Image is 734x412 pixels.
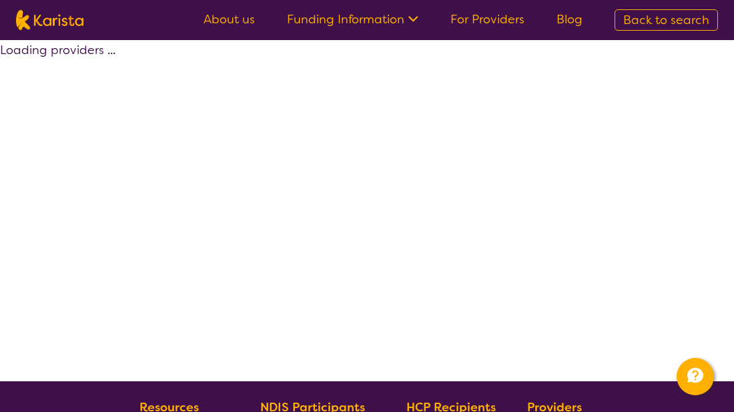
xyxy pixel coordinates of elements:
a: Blog [557,11,583,27]
a: Funding Information [287,11,418,27]
a: For Providers [450,11,524,27]
button: Channel Menu [677,358,714,395]
span: Back to search [623,12,709,28]
a: About us [204,11,255,27]
a: Back to search [615,9,718,31]
img: Karista logo [16,10,83,30]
